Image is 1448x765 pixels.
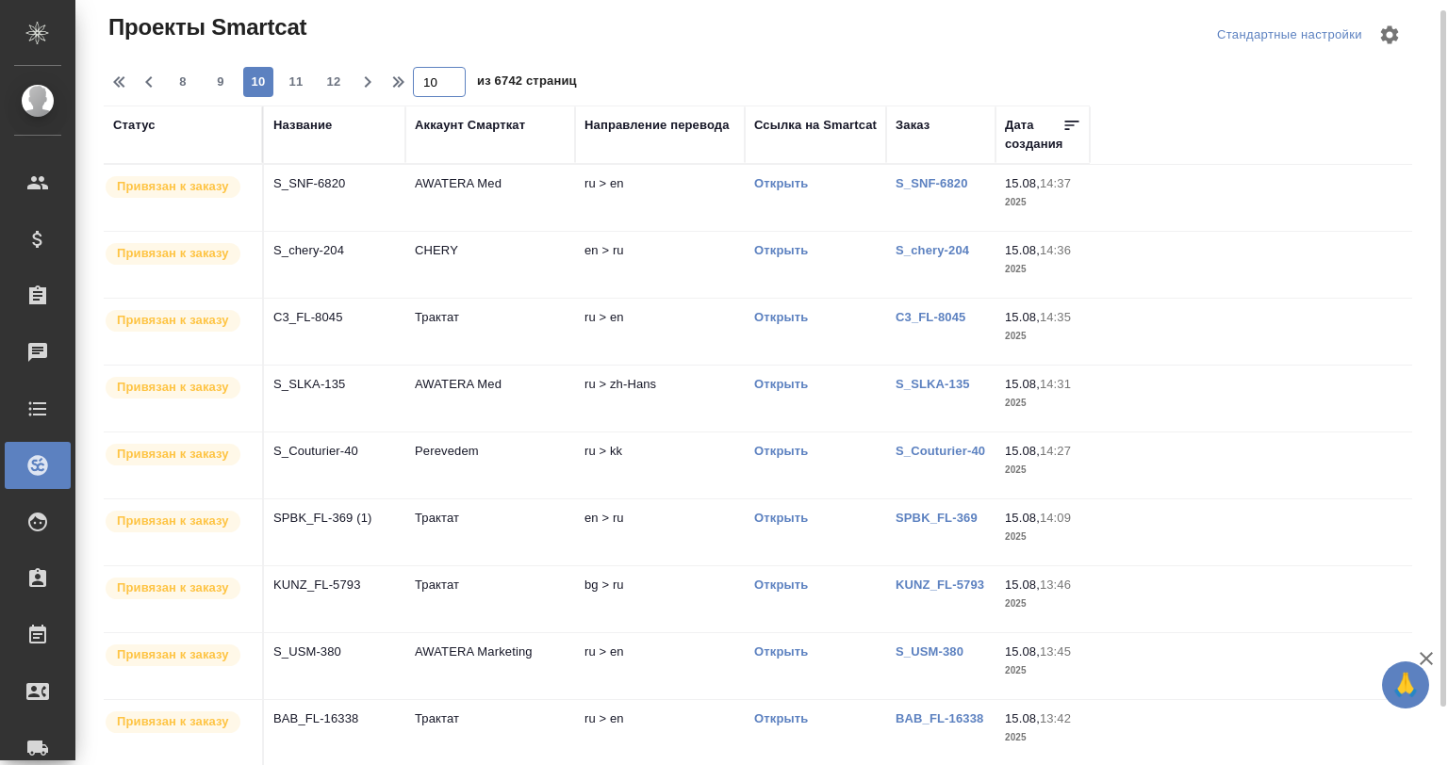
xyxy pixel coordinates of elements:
a: Открыть [754,511,808,525]
td: Трактат [405,299,575,365]
p: 13:45 [1040,644,1071,659]
button: 11 [281,67,311,97]
p: S_USM-380 [273,643,396,661]
a: Открыть [754,711,808,725]
p: en > ru [584,241,735,260]
p: 14:36 [1040,243,1071,257]
a: Открыть [754,578,808,592]
span: из 6742 страниц [477,70,577,97]
p: S_SNF-6820 [273,174,396,193]
p: 15.08, [1005,444,1040,458]
div: Дата создания [1005,116,1062,154]
button: 8 [168,67,198,97]
p: Привязан к заказу [117,378,229,397]
p: ru > zh-Hans [584,375,735,394]
span: 11 [281,73,311,91]
div: Заказ [896,116,930,135]
a: S_chery-204 [896,243,969,257]
a: S_USM-380 [896,644,963,659]
p: 13:42 [1040,711,1071,725]
p: 2025 [1005,594,1080,613]
p: 2025 [1005,260,1080,279]
p: S_chery-204 [273,241,396,260]
a: KUNZ_FL-5793 [896,578,984,592]
a: BAB_FL-16338 [896,711,983,725]
span: 12 [319,73,349,91]
p: Привязан к заказу [117,177,229,196]
p: Привязан к заказу [117,244,229,263]
td: CHERY [405,232,575,298]
p: ru > en [584,643,735,661]
a: Открыть [754,644,808,659]
p: SPBK_FL-369 (1) [273,509,396,528]
p: 2025 [1005,327,1080,346]
td: Трактат [405,566,575,632]
p: 15.08, [1005,310,1040,324]
p: C3_FL-8045 [273,308,396,327]
p: bg > ru [584,576,735,594]
p: en > ru [584,509,735,528]
div: Название [273,116,332,135]
a: S_SLKA-135 [896,377,970,391]
p: 15.08, [1005,578,1040,592]
button: 12 [319,67,349,97]
p: Привязан к заказу [117,311,229,330]
p: 2025 [1005,461,1080,480]
span: Настроить таблицу [1367,12,1412,57]
p: S_SLKA-135 [273,375,396,394]
a: SPBK_FL-369 [896,511,978,525]
a: Открыть [754,444,808,458]
a: C3_FL-8045 [896,310,965,324]
div: Ссылка на Smartcat [754,116,877,135]
span: 8 [168,73,198,91]
p: Привязан к заказу [117,445,229,464]
p: S_Couturier-40 [273,442,396,461]
td: AWATERA Med [405,165,575,231]
div: Направление перевода [584,116,730,135]
div: Статус [113,116,156,135]
a: S_Couturier-40 [896,444,985,458]
p: 14:37 [1040,176,1071,190]
a: Открыть [754,310,808,324]
p: 2025 [1005,728,1080,747]
p: 2025 [1005,661,1080,680]
p: 15.08, [1005,511,1040,525]
p: 13:46 [1040,578,1071,592]
p: 14:35 [1040,310,1071,324]
span: Проекты Smartcat [104,12,306,42]
p: 15.08, [1005,644,1040,659]
td: Трактат [405,499,575,565]
p: ru > kk [584,442,735,461]
button: 9 [206,67,236,97]
div: Аккаунт Смарткат [415,116,525,135]
p: BAB_FL-16338 [273,709,396,728]
td: AWATERA Marketing [405,633,575,699]
p: 15.08, [1005,377,1040,391]
p: ru > en [584,709,735,728]
p: 14:09 [1040,511,1071,525]
p: 14:31 [1040,377,1071,391]
span: 9 [206,73,236,91]
p: KUNZ_FL-5793 [273,576,396,594]
p: 2025 [1005,193,1080,212]
p: Привязан к заказу [117,512,229,530]
a: S_SNF-6820 [896,176,968,190]
p: Привязан к заказу [117,712,229,731]
button: 🙏 [1382,661,1429,708]
td: Perevedem [405,432,575,498]
p: Привязан к заказу [117,578,229,597]
a: Открыть [754,377,808,391]
p: Привязан к заказу [117,645,229,664]
div: split button [1212,21,1367,50]
p: 15.08, [1005,711,1040,725]
p: ru > en [584,174,735,193]
a: Открыть [754,176,808,190]
span: 🙏 [1390,665,1422,705]
p: 15.08, [1005,176,1040,190]
a: Открыть [754,243,808,257]
p: ru > en [584,308,735,327]
p: 2025 [1005,528,1080,546]
p: 15.08, [1005,243,1040,257]
p: 14:27 [1040,444,1071,458]
p: 2025 [1005,394,1080,413]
